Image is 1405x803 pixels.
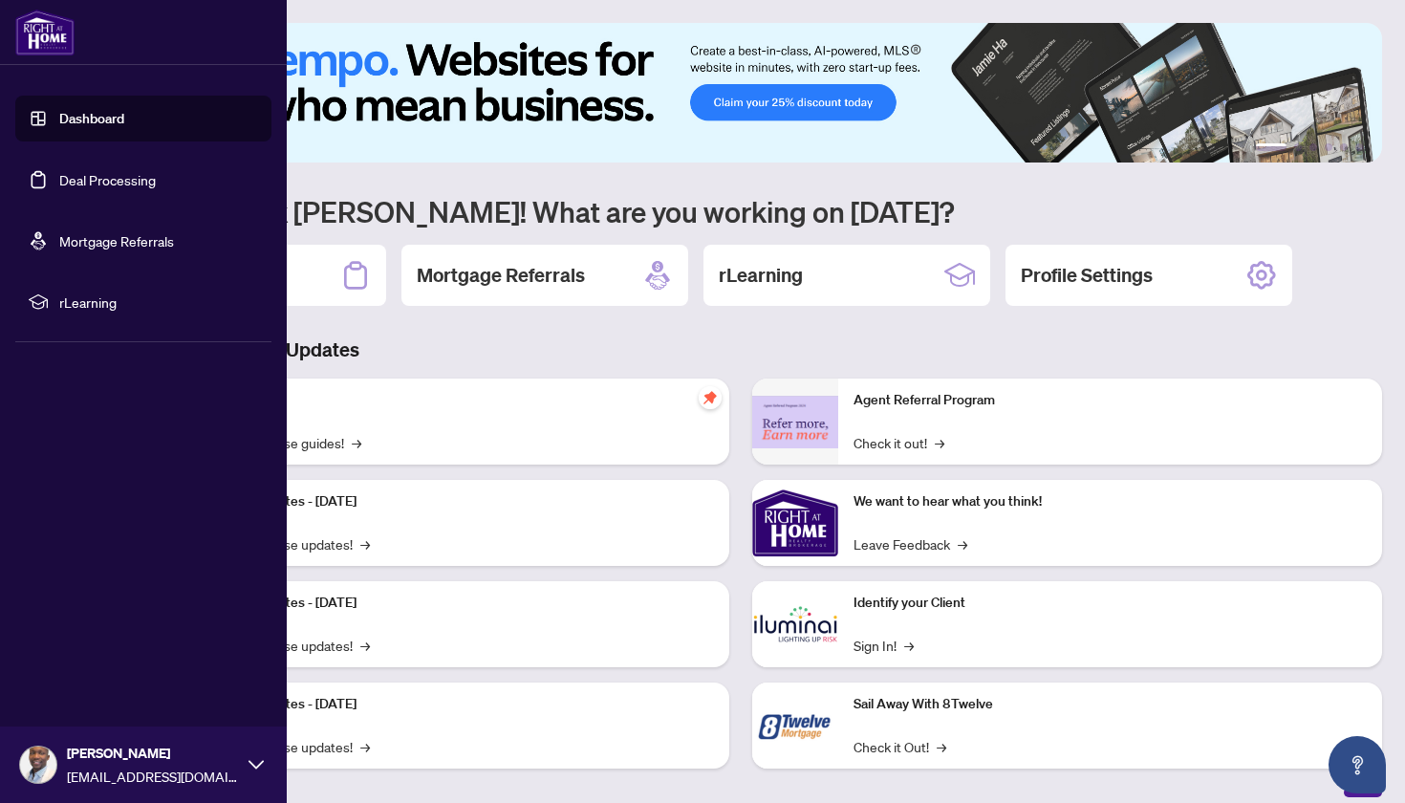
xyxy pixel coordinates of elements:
[752,683,838,769] img: Sail Away With 8Twelve
[67,766,239,787] span: [EMAIL_ADDRESS][DOMAIN_NAME]
[417,262,585,289] h2: Mortgage Referrals
[752,396,838,448] img: Agent Referral Program
[1329,736,1386,793] button: Open asap
[201,390,714,411] p: Self-Help
[67,743,239,764] span: [PERSON_NAME]
[854,694,1367,715] p: Sail Away With 8Twelve
[59,110,124,127] a: Dashboard
[935,432,944,453] span: →
[15,10,75,55] img: logo
[854,635,914,656] a: Sign In!→
[854,593,1367,614] p: Identify your Client
[937,736,946,757] span: →
[854,390,1367,411] p: Agent Referral Program
[854,491,1367,512] p: We want to hear what you think!
[360,736,370,757] span: →
[1021,262,1153,289] h2: Profile Settings
[1325,143,1332,151] button: 4
[958,533,967,554] span: →
[1256,143,1286,151] button: 1
[99,193,1382,229] h1: Welcome back [PERSON_NAME]! What are you working on [DATE]?
[854,432,944,453] a: Check it out!→
[752,581,838,667] img: Identify your Client
[854,736,946,757] a: Check it Out!→
[1294,143,1302,151] button: 2
[352,432,361,453] span: →
[719,262,803,289] h2: rLearning
[20,747,56,783] img: Profile Icon
[99,23,1382,163] img: Slide 0
[360,635,370,656] span: →
[201,491,714,512] p: Platform Updates - [DATE]
[59,171,156,188] a: Deal Processing
[854,533,967,554] a: Leave Feedback→
[1309,143,1317,151] button: 3
[59,232,174,250] a: Mortgage Referrals
[99,336,1382,363] h3: Brokerage & Industry Updates
[59,292,258,313] span: rLearning
[699,386,722,409] span: pushpin
[201,593,714,614] p: Platform Updates - [DATE]
[752,480,838,566] img: We want to hear what you think!
[201,694,714,715] p: Platform Updates - [DATE]
[904,635,914,656] span: →
[1340,143,1348,151] button: 5
[1355,143,1363,151] button: 6
[360,533,370,554] span: →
